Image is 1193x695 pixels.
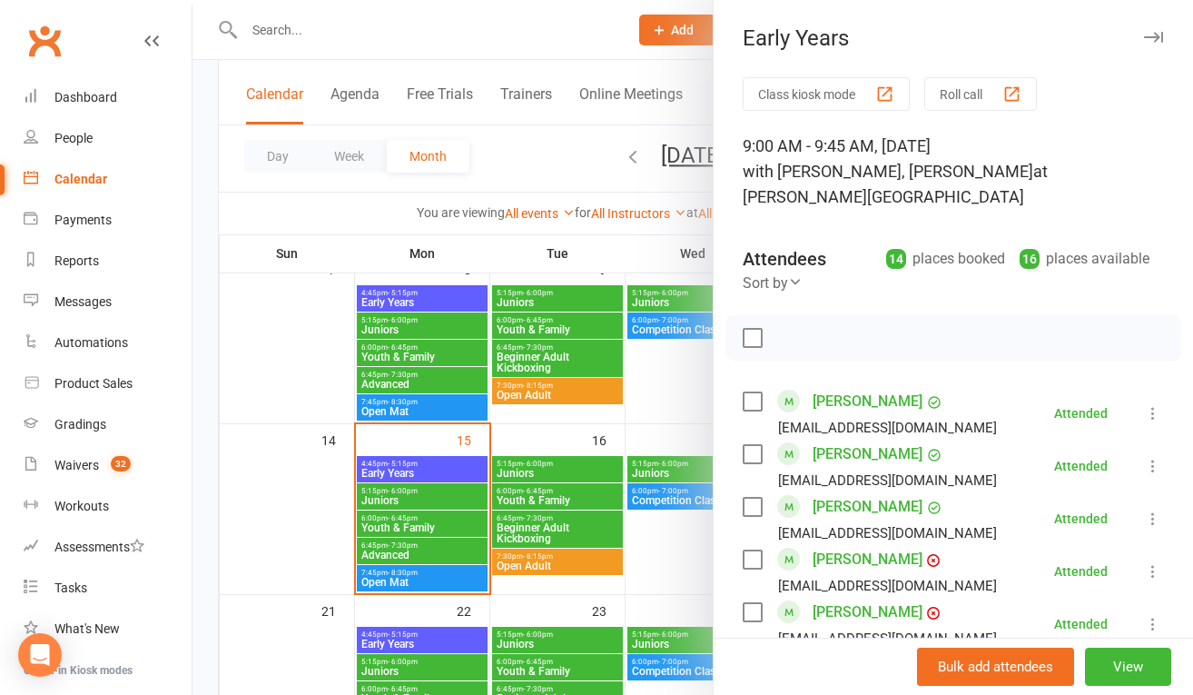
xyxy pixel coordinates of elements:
[813,545,922,574] a: [PERSON_NAME]
[54,213,112,227] div: Payments
[54,540,144,554] div: Assessments
[917,648,1074,686] button: Bulk add attendees
[924,77,1037,111] button: Roll call
[778,469,997,492] div: [EMAIL_ADDRESS][DOMAIN_NAME]
[1054,618,1108,630] div: Attended
[886,246,1005,272] div: places booked
[24,445,192,486] a: Waivers 32
[54,417,106,432] div: Gradings
[714,25,1193,51] div: Early Years
[24,486,192,527] a: Workouts
[24,404,192,445] a: Gradings
[24,609,192,650] a: What's New
[54,131,93,145] div: People
[743,272,803,295] div: Sort by
[24,241,192,282] a: Reports
[54,253,99,268] div: Reports
[743,246,826,272] div: Attendees
[743,162,1033,181] span: with [PERSON_NAME], [PERSON_NAME]
[778,574,997,598] div: [EMAIL_ADDRESS][DOMAIN_NAME]
[111,456,131,472] span: 32
[886,249,906,269] div: 14
[24,363,192,404] a: Product Sales
[54,581,87,595] div: Tasks
[54,621,120,636] div: What's New
[24,282,192,323] a: Messages
[1020,249,1040,269] div: 16
[778,627,997,650] div: [EMAIL_ADDRESS][DOMAIN_NAME]
[813,492,922,521] a: [PERSON_NAME]
[18,633,62,677] div: Open Intercom Messenger
[54,294,112,309] div: Messages
[54,376,133,391] div: Product Sales
[24,118,192,159] a: People
[24,568,192,609] a: Tasks
[1054,565,1108,578] div: Attended
[1085,648,1171,686] button: View
[54,90,117,104] div: Dashboard
[1054,460,1108,472] div: Attended
[24,323,192,363] a: Automations
[54,499,109,513] div: Workouts
[54,172,107,186] div: Calendar
[813,387,922,416] a: [PERSON_NAME]
[1054,512,1108,525] div: Attended
[24,77,192,118] a: Dashboard
[54,335,128,350] div: Automations
[1054,407,1108,420] div: Attended
[743,77,910,111] button: Class kiosk mode
[743,134,1164,210] div: 9:00 AM - 9:45 AM, [DATE]
[1020,246,1149,272] div: places available
[54,458,99,472] div: Waivers
[24,159,192,200] a: Calendar
[813,598,922,627] a: [PERSON_NAME]
[24,527,192,568] a: Assessments
[22,18,67,64] a: Clubworx
[778,416,997,440] div: [EMAIL_ADDRESS][DOMAIN_NAME]
[24,200,192,241] a: Payments
[778,521,997,545] div: [EMAIL_ADDRESS][DOMAIN_NAME]
[813,440,922,469] a: [PERSON_NAME]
